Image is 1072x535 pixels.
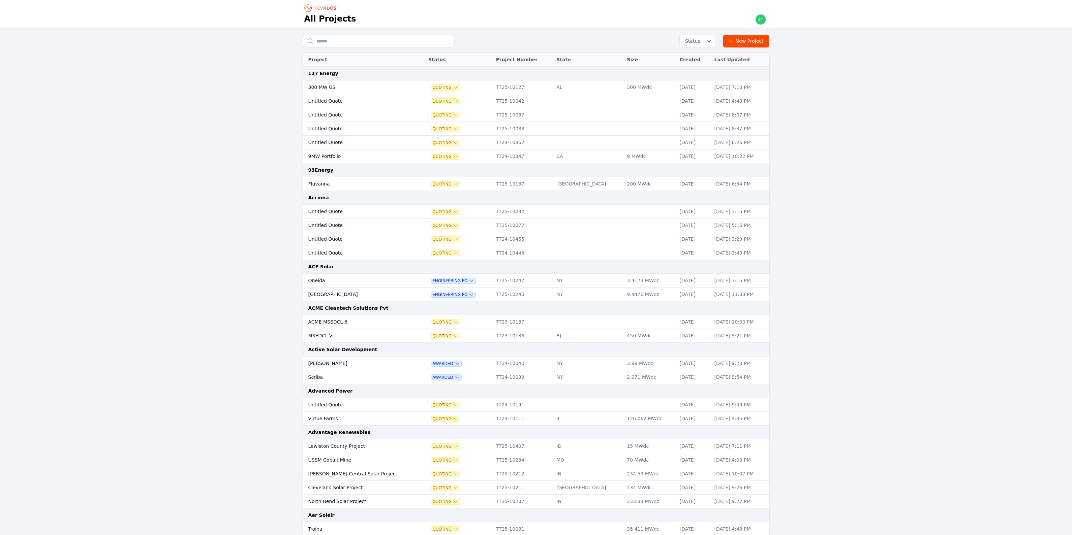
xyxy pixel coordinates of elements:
td: [DATE] 10:07 PM [711,467,769,481]
td: 450 MWdc [623,329,676,343]
td: [DATE] 9:54 PM [711,370,769,384]
td: IL [553,412,623,426]
span: Quoting [431,458,460,463]
button: Quoting [431,320,460,325]
td: ACE Solar [303,260,769,274]
td: Untitled Quote [303,219,408,232]
tr: Untitled QuoteQuotingTT24-10362[DATE][DATE] 6:26 PM [303,136,769,149]
td: TT25-10042 [493,94,553,108]
td: [DATE] [676,274,711,288]
td: Scriba [303,370,408,384]
tr: ACME MSEDCL-6QuotingTT23-10137[DATE][DATE] 10:00 PM [303,315,769,329]
button: Quoting [431,471,460,477]
td: [DATE] [676,219,711,232]
td: [DATE] 3:49 PM [711,246,769,260]
button: Status [680,35,715,47]
td: IN [553,467,623,481]
td: [DATE] 5:21 PM [711,329,769,343]
td: [DATE] [676,412,711,426]
td: [DATE] 7:10 PM [711,80,769,94]
td: [DATE] [676,94,711,108]
td: 234 MWdc [623,481,676,495]
td: [DATE] 9:26 PM [711,481,769,495]
td: [DATE] 8:07 PM [711,108,769,122]
td: 126.062 MWdc [623,412,676,426]
td: [DATE] 10:00 PM [711,315,769,329]
tr: Untitled QuoteQuotingTT25-10232[DATE][DATE] 3:15 PM [303,205,769,219]
td: [PERSON_NAME] Central Solar Project [303,467,408,481]
td: TT24-10455 [493,232,553,246]
td: MSEDCL-VI [303,329,408,343]
tr: ScribaAwardedTT24-10039NY2.971 MWdc[DATE][DATE] 9:54 PM [303,370,769,384]
td: 300 MWdc [623,80,676,94]
button: Quoting [431,223,460,228]
td: Aer Soléir [303,508,769,522]
td: TT25-10240 [493,288,553,301]
td: TT25-10037 [493,108,553,122]
td: 93Energy [303,163,769,177]
td: [DATE] 7:11 PM [711,439,769,453]
td: Untitled Quote [303,122,408,136]
tr: Untitled QuoteQuotingTT25-10077[DATE][DATE] 5:15 PM [303,219,769,232]
th: Status [425,53,492,67]
td: ID [553,439,623,453]
th: Size [623,53,676,67]
span: Quoting [431,250,460,256]
td: [DATE] [676,177,711,191]
td: TT25-10232 [493,205,553,219]
tr: Cleveland Solar ProjectQuotingTT25-10211[GEOGRAPHIC_DATA]234 MWdc[DATE][DATE] 9:26 PM [303,481,769,495]
td: [PERSON_NAME] [303,357,408,370]
td: [DATE] 4:03 PM [711,453,769,467]
button: Quoting [431,181,460,187]
button: Quoting [431,209,460,214]
button: Quoting [431,112,460,118]
td: 9.4476 MWdc [623,288,676,301]
td: TT24-10191 [493,398,553,412]
button: Engineering PO [431,292,476,297]
span: Quoting [431,527,460,532]
span: Quoting [431,499,460,504]
tr: Lewiston County ProjectQuotingTT25-10407ID15 MWdc[DATE][DATE] 7:11 PM [303,439,769,453]
td: [DATE] 10:22 PM [711,149,769,163]
tr: OneidaEngineering POTT25-10247NY3.4173 MWdc[DATE][DATE] 3:15 PM [303,274,769,288]
td: [DATE] [676,122,711,136]
td: TT23-10137 [493,315,553,329]
td: Untitled Quote [303,205,408,219]
tr: USSM Cobalt MineQuotingTT25-10234MO70 MWdc[DATE][DATE] 4:03 PM [303,453,769,467]
td: Untitled Quote [303,398,408,412]
td: IN [553,495,623,508]
td: [DATE] [676,246,711,260]
td: [DATE] [676,315,711,329]
td: [DATE] [676,398,711,412]
td: NY [553,274,623,288]
td: 233.33 MWdc [623,495,676,508]
td: [DATE] 8:37 PM [711,122,769,136]
td: [DATE] [676,467,711,481]
td: [DATE] [676,80,711,94]
td: Untitled Quote [303,108,408,122]
td: 70 MWdc [623,453,676,467]
td: TT25-10247 [493,274,553,288]
td: RJ [553,329,623,343]
td: North Bend Solar Project [303,495,408,508]
td: 2.971 MWdc [623,370,676,384]
td: AL [553,80,623,94]
td: Acciona [303,191,769,205]
td: [DATE] 5:15 PM [711,219,769,232]
td: Fluvanna [303,177,408,191]
td: TT23-10136 [493,329,553,343]
button: Quoting [431,237,460,242]
button: Awarded [431,375,461,380]
span: Quoting [431,485,460,491]
nav: Breadcrumb [304,3,340,13]
td: TT24-10362 [493,136,553,149]
td: TT24-10445 [493,246,553,260]
td: ACME MSEDCL-6 [303,315,408,329]
span: Quoting [431,416,460,422]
